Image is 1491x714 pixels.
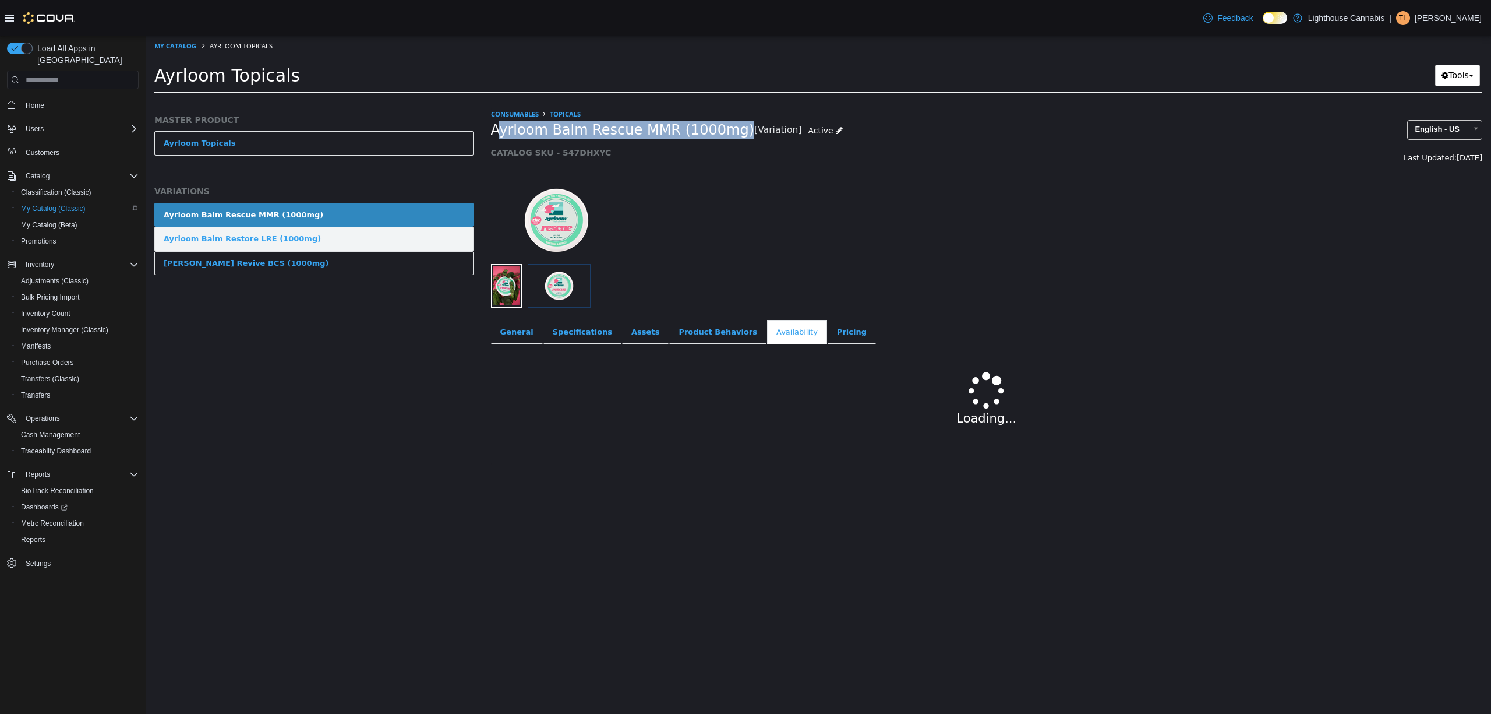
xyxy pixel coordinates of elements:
[21,204,86,213] span: My Catalog (Classic)
[345,141,476,228] img: 150
[2,256,143,273] button: Inventory
[26,101,44,110] span: Home
[12,443,143,459] button: Traceabilty Dashboard
[16,356,139,370] span: Purchase Orders
[21,374,79,384] span: Transfers (Classic)
[16,388,55,402] a: Transfers
[21,557,55,571] a: Settings
[21,467,55,481] button: Reports
[1199,6,1257,30] a: Feedback
[16,339,55,353] a: Manifests
[1311,118,1337,126] span: [DATE]
[16,516,89,530] a: Metrc Reconciliation
[12,184,143,201] button: Classification (Classic)
[21,99,49,112] a: Home
[21,293,80,302] span: Bulk Pricing Import
[16,218,139,232] span: My Catalog (Beta)
[682,284,730,309] a: Pricing
[345,74,393,83] a: Consumables
[18,222,183,234] div: [PERSON_NAME] Revive BCS (1000mg)
[9,79,328,90] h5: MASTER PRODUCT
[16,307,75,321] a: Inventory Count
[16,307,139,321] span: Inventory Count
[2,555,143,572] button: Settings
[12,499,143,515] a: Dashboards
[21,519,84,528] span: Metrc Reconciliation
[16,484,98,498] a: BioTrack Reconciliation
[2,121,143,137] button: Users
[12,387,143,403] button: Transfers
[2,144,143,161] button: Customers
[12,532,143,548] button: Reports
[16,274,93,288] a: Adjustments (Classic)
[2,410,143,427] button: Operations
[21,358,74,367] span: Purchase Orders
[21,146,64,160] a: Customers
[1308,11,1385,25] p: Lighthouse Cannabis
[16,533,50,547] a: Reports
[16,444,96,458] a: Traceabilty Dashboard
[12,305,143,322] button: Inventory Count
[21,169,139,183] span: Catalog
[26,171,50,181] span: Catalog
[21,325,108,335] span: Inventory Manager (Classic)
[12,273,143,289] button: Adjustments (Classic)
[12,289,143,305] button: Bulk Pricing Import
[21,237,56,246] span: Promotions
[16,290,84,304] a: Bulk Pricing Import
[16,323,139,337] span: Inventory Manager (Classic)
[12,515,143,532] button: Metrc Reconciliation
[26,260,54,269] span: Inventory
[21,97,139,112] span: Home
[380,374,1302,393] p: Loading...
[16,372,139,386] span: Transfers (Classic)
[12,201,143,217] button: My Catalog (Classic)
[16,202,90,216] a: My Catalog (Classic)
[1217,12,1253,24] span: Feedback
[16,218,82,232] a: My Catalog (Beta)
[16,185,96,199] a: Classification (Classic)
[21,467,139,481] span: Reports
[12,233,143,249] button: Promotions
[12,354,143,371] button: Purchase Orders
[345,112,1084,122] h5: CATALOG SKU - 547DHXYC
[9,30,154,50] span: Ayrloom Topicals
[1289,29,1334,51] button: Tools
[1262,85,1337,104] a: English - US
[16,274,139,288] span: Adjustments (Classic)
[21,276,89,286] span: Adjustments (Classic)
[21,309,70,318] span: Inventory Count
[1396,11,1410,25] div: Theo Lu
[16,533,139,547] span: Reports
[345,86,609,104] span: Ayrloom Balm Rescue MMR (1000mg)
[7,92,139,602] nav: Complex example
[16,444,139,458] span: Traceabilty Dashboard
[16,356,79,370] a: Purchase Orders
[16,339,139,353] span: Manifests
[16,185,139,199] span: Classification (Classic)
[21,556,139,571] span: Settings
[476,284,523,309] a: Assets
[21,535,45,544] span: Reports
[621,284,681,309] a: Availability
[21,169,54,183] button: Catalog
[16,202,139,216] span: My Catalog (Classic)
[16,484,139,498] span: BioTrack Reconciliation
[21,122,139,136] span: Users
[12,217,143,233] button: My Catalog (Beta)
[2,466,143,483] button: Reports
[21,258,139,272] span: Inventory
[12,371,143,387] button: Transfers (Classic)
[1262,85,1321,103] span: English - US
[9,96,328,120] a: Ayrloom Topicals
[609,90,656,100] small: [Variation]
[16,290,139,304] span: Bulk Pricing Import
[12,483,143,499] button: BioTrack Reconciliation
[21,258,59,272] button: Inventory
[16,234,139,248] span: Promotions
[1263,12,1287,24] input: Dark Mode
[9,150,328,161] h5: VARIATIONS
[1258,118,1311,126] span: Last Updated:
[16,234,61,248] a: Promotions
[16,500,72,514] a: Dashboards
